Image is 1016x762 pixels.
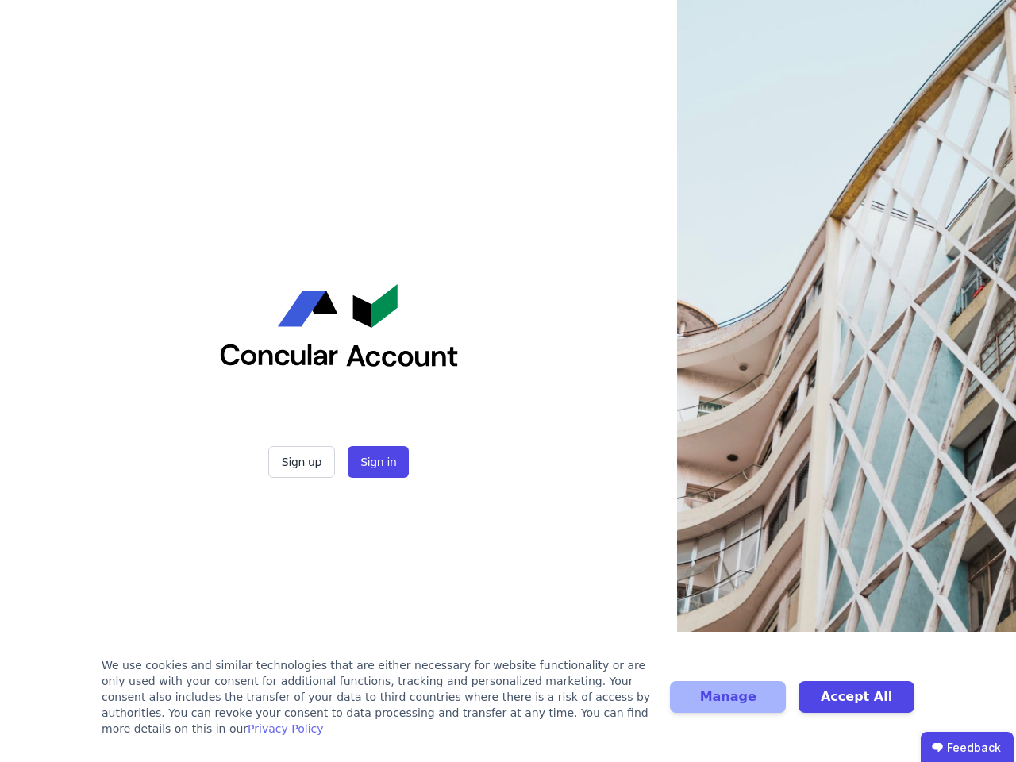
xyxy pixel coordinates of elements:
button: Sign in [348,446,409,478]
img: Concular [220,284,458,367]
button: Accept All [799,681,914,713]
a: Privacy Policy [248,722,323,735]
button: Manage [670,681,786,713]
button: Sign up [268,446,335,478]
div: We use cookies and similar technologies that are either necessary for website functionality or ar... [102,657,651,737]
